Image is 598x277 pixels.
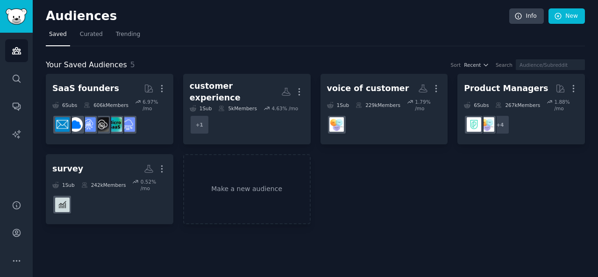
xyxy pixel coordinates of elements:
[81,117,96,132] img: SaaSSales
[457,74,585,144] a: Product Managers6Subs267kMembers1.88% /mo+4ProductManagementProductMgmt
[52,163,83,175] div: survey
[46,74,173,144] a: SaaS founders6Subs606kMembers6.97% /moSaaSmicrosaasNoCodeSaaSSaaSSalesB2BSaaSSaaS_Email_Marketing
[52,178,75,192] div: 1 Sub
[509,8,544,24] a: Info
[467,117,481,132] img: ProductMgmt
[141,178,167,192] div: 0.52 % /mo
[52,83,119,94] div: SaaS founders
[190,115,209,135] div: + 1
[77,27,106,46] a: Curated
[68,117,83,132] img: B2BSaaS
[46,154,173,225] a: survey1Sub242kMembers0.52% /moSampleSize
[94,117,109,132] img: NoCodeSaaS
[113,27,143,46] a: Trending
[130,60,135,69] span: 5
[46,27,70,46] a: Saved
[495,99,540,112] div: 267k Members
[415,99,441,112] div: 1.79 % /mo
[6,8,27,25] img: GummySearch logo
[183,74,311,144] a: customer experience1Sub5kMembers4.63% /mo+1
[121,117,135,132] img: SaaS
[464,62,481,68] span: Recent
[81,178,126,192] div: 242k Members
[320,74,448,144] a: voice of customer1Sub229kMembers1.79% /moProductManagement
[327,99,349,112] div: 1 Sub
[554,99,578,112] div: 1.88 % /mo
[451,62,461,68] div: Sort
[218,105,256,112] div: 5k Members
[271,105,298,112] div: 4.63 % /mo
[496,62,513,68] div: Search
[329,117,344,132] img: ProductManagement
[327,83,409,94] div: voice of customer
[84,99,128,112] div: 606k Members
[142,99,167,112] div: 6.97 % /mo
[464,99,489,112] div: 6 Sub s
[55,198,70,212] img: SampleSize
[46,9,509,24] h2: Audiences
[116,30,140,39] span: Trending
[80,30,103,39] span: Curated
[55,117,70,132] img: SaaS_Email_Marketing
[183,154,311,225] a: Make a new audience
[49,30,67,39] span: Saved
[52,99,77,112] div: 6 Sub s
[516,59,585,70] input: Audience/Subreddit
[107,117,122,132] img: microsaas
[46,59,127,71] span: Your Saved Audiences
[480,117,494,132] img: ProductManagement
[548,8,585,24] a: New
[464,62,489,68] button: Recent
[490,115,510,135] div: + 4
[190,80,281,103] div: customer experience
[190,105,212,112] div: 1 Sub
[464,83,548,94] div: Product Managers
[356,99,400,112] div: 229k Members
